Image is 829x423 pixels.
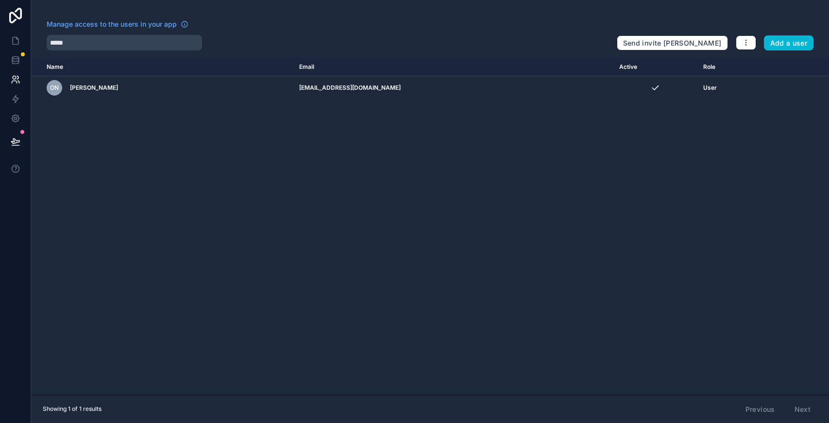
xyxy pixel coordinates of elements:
button: Add a user [764,35,814,51]
td: [EMAIL_ADDRESS][DOMAIN_NAME] [293,76,613,100]
span: Manage access to the users in your app [47,19,177,29]
span: User [703,84,717,92]
a: Manage access to the users in your app [47,19,188,29]
th: Role [697,58,769,76]
th: Active [613,58,697,76]
span: Showing 1 of 1 results [43,405,102,413]
button: Send invite [PERSON_NAME] [617,35,728,51]
th: Name [31,58,293,76]
span: ON [50,84,59,92]
span: [PERSON_NAME] [70,84,118,92]
th: Email [293,58,613,76]
div: scrollable content [31,58,829,395]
